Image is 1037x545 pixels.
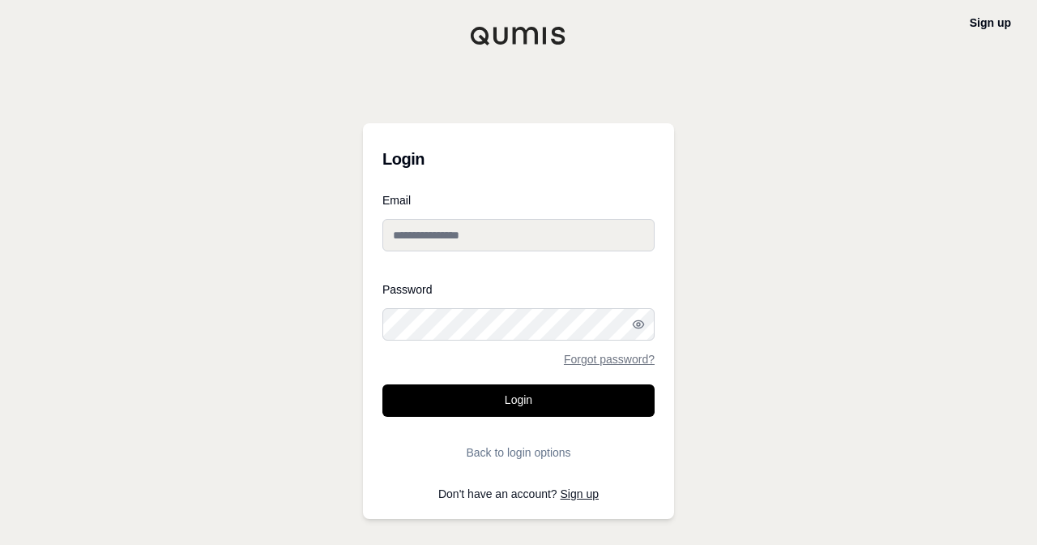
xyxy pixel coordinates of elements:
[382,488,655,500] p: Don't have an account?
[382,284,655,295] label: Password
[970,16,1011,29] a: Sign up
[561,487,599,500] a: Sign up
[470,26,567,45] img: Qumis
[382,195,655,206] label: Email
[382,143,655,175] h3: Login
[382,436,655,469] button: Back to login options
[382,384,655,417] button: Login
[564,354,655,365] a: Forgot password?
